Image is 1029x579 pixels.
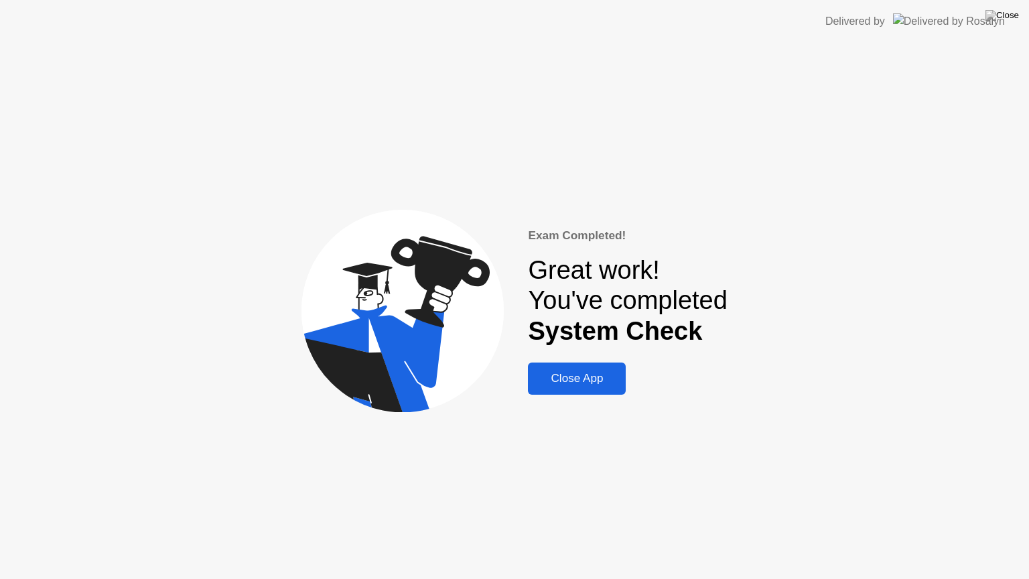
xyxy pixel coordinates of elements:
[528,255,727,347] div: Great work! You've completed
[825,13,885,29] div: Delivered by
[528,227,727,245] div: Exam Completed!
[893,13,1005,29] img: Delivered by Rosalyn
[528,363,626,395] button: Close App
[985,10,1019,21] img: Close
[532,372,622,385] div: Close App
[528,317,702,345] b: System Check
